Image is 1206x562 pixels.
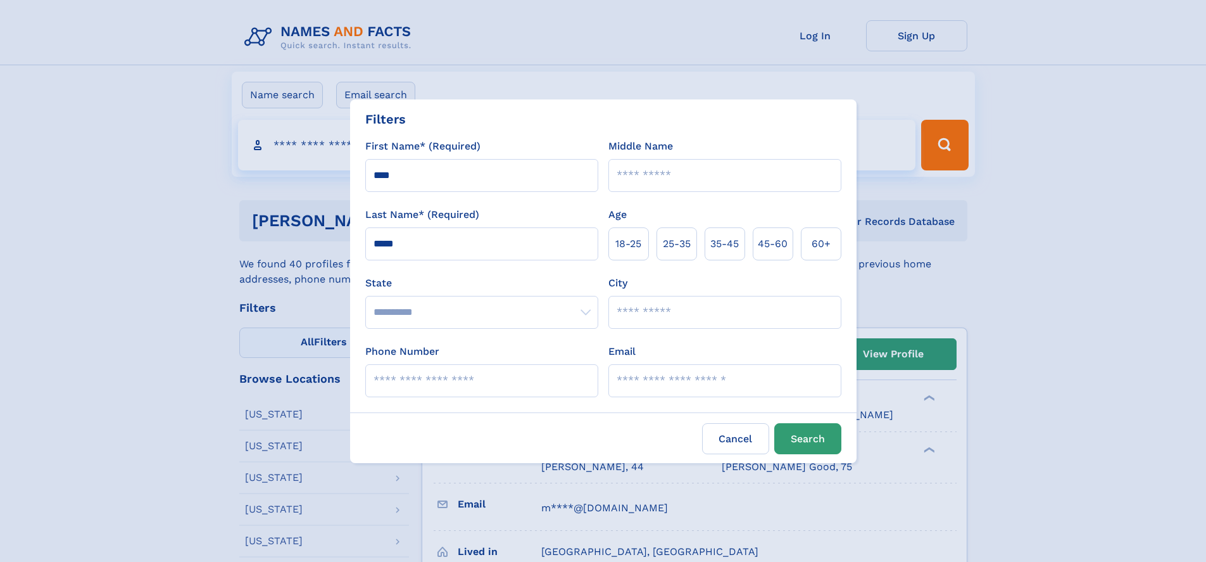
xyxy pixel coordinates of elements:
[365,344,439,359] label: Phone Number
[812,236,831,252] span: 60+
[774,423,841,454] button: Search
[758,236,788,252] span: 45‑60
[365,207,479,222] label: Last Name* (Required)
[608,344,636,359] label: Email
[365,139,481,154] label: First Name* (Required)
[608,207,627,222] label: Age
[710,236,739,252] span: 35‑45
[608,276,627,291] label: City
[615,236,641,252] span: 18‑25
[663,236,691,252] span: 25‑35
[608,139,673,154] label: Middle Name
[365,276,598,291] label: State
[702,423,769,454] label: Cancel
[365,110,406,129] div: Filters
